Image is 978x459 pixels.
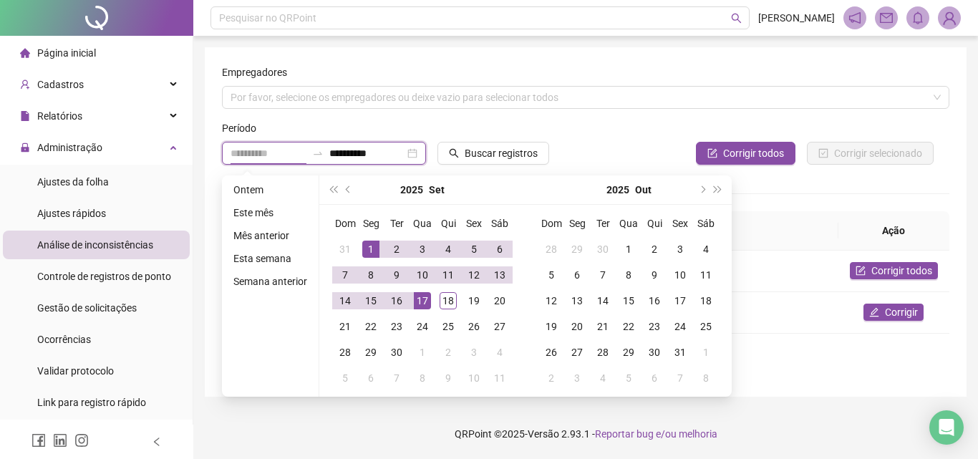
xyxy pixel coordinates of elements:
[429,175,445,204] button: month panel
[358,236,384,262] td: 2025-09-01
[228,181,313,198] li: Ontem
[435,262,461,288] td: 2025-09-11
[697,266,715,284] div: 11
[667,211,693,236] th: Sex
[341,175,357,204] button: prev-year
[440,266,457,284] div: 11
[620,369,637,387] div: 5
[410,339,435,365] td: 2025-10-01
[568,292,586,309] div: 13
[37,365,114,377] span: Validar protocolo
[487,211,513,236] th: Sáb
[491,369,508,387] div: 11
[37,208,106,219] span: Ajustes rápidos
[435,314,461,339] td: 2025-09-25
[697,318,715,335] div: 25
[568,266,586,284] div: 6
[672,266,689,284] div: 10
[449,148,459,158] span: search
[222,120,266,136] label: Período
[594,292,611,309] div: 14
[388,241,405,258] div: 2
[491,318,508,335] div: 27
[693,288,719,314] td: 2025-10-18
[543,369,560,387] div: 2
[37,334,91,345] span: Ocorrências
[384,288,410,314] td: 2025-09-16
[850,223,938,238] div: Ação
[358,339,384,365] td: 2025-09-29
[850,262,938,279] button: Corrigir todos
[807,142,934,165] button: Corrigir selecionado
[641,236,667,262] td: 2025-10-02
[590,236,616,262] td: 2025-09-30
[400,175,423,204] button: year panel
[672,241,689,258] div: 3
[410,314,435,339] td: 2025-09-24
[616,211,641,236] th: Qua
[646,266,663,284] div: 9
[871,263,932,279] span: Corrigir todos
[491,292,508,309] div: 20
[538,211,564,236] th: Dom
[731,13,742,24] span: search
[358,262,384,288] td: 2025-09-08
[312,148,324,159] span: to
[667,314,693,339] td: 2025-10-24
[20,79,30,90] span: user-add
[440,369,457,387] div: 9
[564,288,590,314] td: 2025-10-13
[590,211,616,236] th: Ter
[362,369,379,387] div: 6
[414,344,431,361] div: 1
[616,339,641,365] td: 2025-10-29
[491,266,508,284] div: 13
[869,307,879,317] span: edit
[667,365,693,391] td: 2025-11-07
[641,211,667,236] th: Qui
[616,314,641,339] td: 2025-10-22
[465,266,483,284] div: 12
[590,262,616,288] td: 2025-10-07
[358,365,384,391] td: 2025-10-06
[616,262,641,288] td: 2025-10-08
[37,79,84,90] span: Cadastros
[384,365,410,391] td: 2025-10-07
[693,314,719,339] td: 2025-10-25
[384,339,410,365] td: 2025-09-30
[53,433,67,448] span: linkedin
[672,344,689,361] div: 31
[538,236,564,262] td: 2025-09-28
[228,204,313,221] li: Este mês
[880,11,893,24] span: mail
[337,266,354,284] div: 7
[693,262,719,288] td: 2025-10-11
[646,344,663,361] div: 30
[487,365,513,391] td: 2025-10-11
[465,369,483,387] div: 10
[641,262,667,288] td: 2025-10-09
[568,318,586,335] div: 20
[667,339,693,365] td: 2025-10-31
[337,241,354,258] div: 31
[672,318,689,335] div: 24
[710,175,726,204] button: super-next-year
[435,339,461,365] td: 2025-10-02
[461,339,487,365] td: 2025-10-03
[228,273,313,290] li: Semana anterior
[564,236,590,262] td: 2025-09-29
[646,292,663,309] div: 16
[696,142,795,165] button: Corrigir todos
[646,318,663,335] div: 23
[461,365,487,391] td: 2025-10-10
[435,211,461,236] th: Qui
[461,262,487,288] td: 2025-09-12
[228,227,313,244] li: Mês anterior
[37,302,137,314] span: Gestão de solicitações
[332,262,358,288] td: 2025-09-07
[543,241,560,258] div: 28
[465,241,483,258] div: 5
[465,344,483,361] div: 3
[641,339,667,365] td: 2025-10-30
[620,241,637,258] div: 1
